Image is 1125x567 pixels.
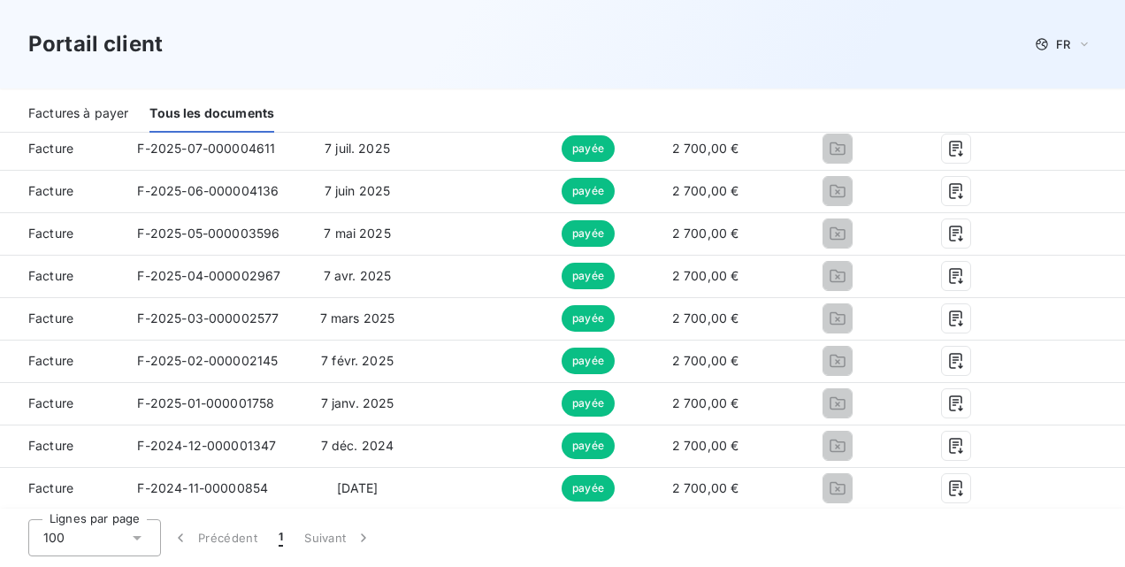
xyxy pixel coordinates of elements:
[268,519,294,556] button: 1
[137,310,279,326] span: F-2025-03-000002577
[562,263,615,289] span: payée
[672,353,739,368] span: 2 700,00 €
[43,529,65,547] span: 100
[28,96,128,133] div: Factures à payer
[562,475,615,502] span: payée
[14,225,109,242] span: Facture
[14,352,109,370] span: Facture
[14,140,109,157] span: Facture
[14,479,109,497] span: Facture
[325,141,390,156] span: 7 juil. 2025
[321,438,394,453] span: 7 déc. 2024
[672,310,739,326] span: 2 700,00 €
[672,183,739,198] span: 2 700,00 €
[137,353,278,368] span: F-2025-02-000002145
[137,183,279,198] span: F-2025-06-000004136
[14,267,109,285] span: Facture
[324,268,392,283] span: 7 avr. 2025
[321,395,394,410] span: 7 janv. 2025
[337,480,379,495] span: [DATE]
[321,353,394,368] span: 7 févr. 2025
[562,348,615,374] span: payée
[14,182,109,200] span: Facture
[1056,37,1070,51] span: FR
[562,135,615,162] span: payée
[137,268,280,283] span: F-2025-04-000002967
[137,438,276,453] span: F-2024-12-000001347
[324,226,391,241] span: 7 mai 2025
[672,141,739,156] span: 2 700,00 €
[14,395,109,412] span: Facture
[562,433,615,459] span: payée
[137,141,275,156] span: F-2025-07-000004611
[137,395,274,410] span: F-2025-01-000001758
[137,226,279,241] span: F-2025-05-000003596
[672,480,739,495] span: 2 700,00 €
[28,28,163,60] h3: Portail client
[161,519,268,556] button: Précédent
[562,220,615,247] span: payée
[672,395,739,410] span: 2 700,00 €
[14,310,109,327] span: Facture
[149,96,274,133] div: Tous les documents
[562,305,615,332] span: payée
[279,529,283,547] span: 1
[672,438,739,453] span: 2 700,00 €
[562,178,615,204] span: payée
[320,310,395,326] span: 7 mars 2025
[672,226,739,241] span: 2 700,00 €
[562,390,615,417] span: payée
[294,519,383,556] button: Suivant
[672,268,739,283] span: 2 700,00 €
[137,480,268,495] span: F-2024-11-00000854
[325,183,391,198] span: 7 juin 2025
[14,437,109,455] span: Facture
